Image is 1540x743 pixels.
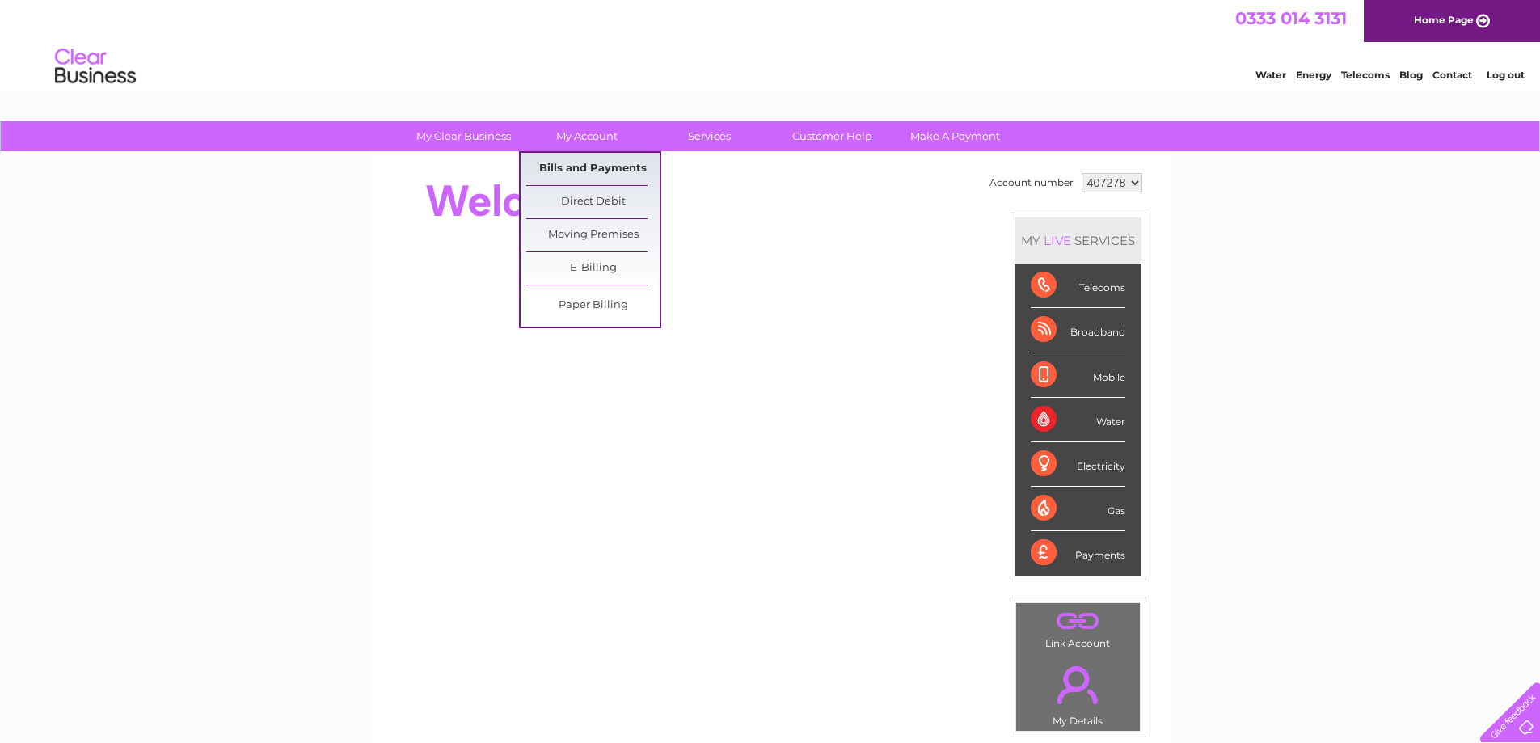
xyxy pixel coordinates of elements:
[1031,353,1125,398] div: Mobile
[888,121,1022,151] a: Make A Payment
[1399,69,1423,81] a: Blog
[1015,602,1141,653] td: Link Account
[1020,656,1136,713] a: .
[1255,69,1286,81] a: Water
[526,252,660,285] a: E-Billing
[643,121,776,151] a: Services
[985,169,1078,196] td: Account number
[1235,8,1347,28] a: 0333 014 3131
[1296,69,1331,81] a: Energy
[1031,442,1125,487] div: Electricity
[1015,217,1141,264] div: MY SERVICES
[526,186,660,218] a: Direct Debit
[526,153,660,185] a: Bills and Payments
[1040,233,1074,248] div: LIVE
[1031,398,1125,442] div: Water
[389,9,1153,78] div: Clear Business is a trading name of Verastar Limited (registered in [GEOGRAPHIC_DATA] No. 3667643...
[1020,607,1136,635] a: .
[397,121,530,151] a: My Clear Business
[526,219,660,251] a: Moving Premises
[1015,652,1141,732] td: My Details
[520,121,653,151] a: My Account
[766,121,899,151] a: Customer Help
[1031,487,1125,531] div: Gas
[54,42,137,91] img: logo.png
[1432,69,1472,81] a: Contact
[1031,264,1125,308] div: Telecoms
[1487,69,1525,81] a: Log out
[1031,531,1125,575] div: Payments
[526,289,660,322] a: Paper Billing
[1341,69,1390,81] a: Telecoms
[1031,308,1125,353] div: Broadband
